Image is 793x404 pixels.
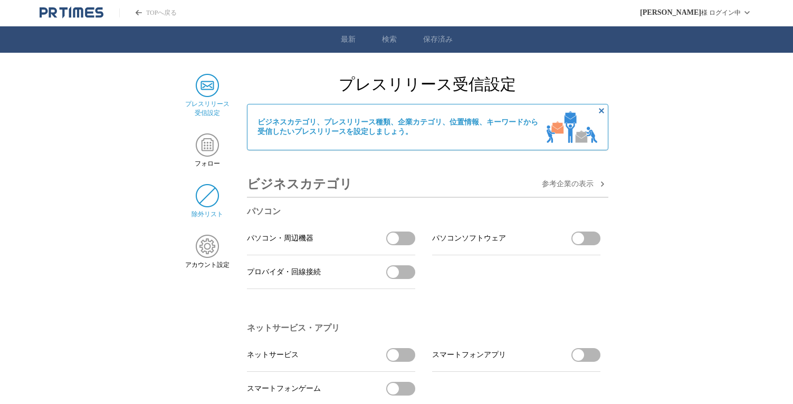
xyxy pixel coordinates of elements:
[382,35,397,44] a: 検索
[247,171,352,197] h3: ビジネスカテゴリ
[185,184,230,219] a: 除外リスト除外リスト
[247,234,313,243] span: パソコン・周辺機器
[247,74,608,95] h2: プレスリリース受信設定
[341,35,356,44] a: 最新
[195,159,220,168] span: フォロー
[432,234,506,243] span: パソコンソフトウェア
[542,178,608,190] button: 参考企業の表示
[257,118,538,137] span: ビジネスカテゴリ、プレスリリース種類、企業カテゴリ、位置情報、キーワードから 受信したいプレスリリースを設定しましょう。
[185,100,230,118] span: プレスリリース 受信設定
[196,74,219,97] img: プレスリリース 受信設定
[185,235,230,270] a: アカウント設定アカウント設定
[185,261,230,270] span: アカウント設定
[247,350,299,360] span: ネットサービス
[423,35,453,44] a: 保存済み
[40,6,103,19] a: PR TIMESのトップページはこちら
[247,384,321,393] span: スマートフォンゲーム
[432,350,506,360] span: スマートフォンアプリ
[247,206,600,217] h3: パソコン
[196,133,219,157] img: フォロー
[192,210,223,219] span: 除外リスト
[595,104,608,117] button: 非表示にする
[640,8,701,17] span: [PERSON_NAME]
[185,74,230,118] a: プレスリリース 受信設定プレスリリース 受信設定
[247,323,600,334] h3: ネットサービス・アプリ
[196,184,219,207] img: 除外リスト
[119,8,177,17] a: PR TIMESのトップページはこちら
[247,267,321,277] span: プロバイダ・回線接続
[542,179,594,189] span: 参考企業の 表示
[196,235,219,258] img: アカウント設定
[185,133,230,168] a: フォローフォロー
